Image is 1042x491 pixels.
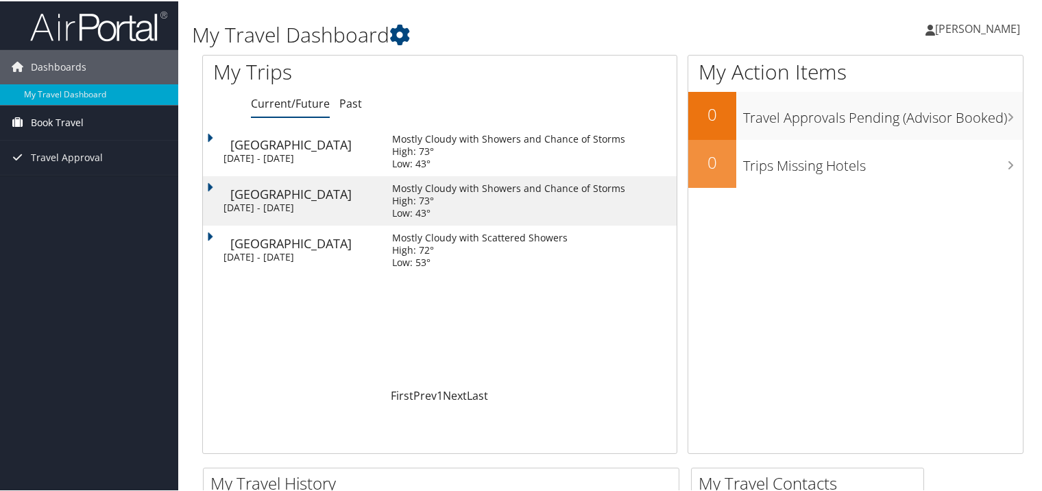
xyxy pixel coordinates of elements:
[392,132,625,144] div: Mostly Cloudy with Showers and Chance of Storms
[743,148,1023,174] h3: Trips Missing Hotels
[392,156,625,169] div: Low: 43°
[230,187,378,199] div: [GEOGRAPHIC_DATA]
[223,200,372,213] div: [DATE] - [DATE]
[743,100,1023,126] h3: Travel Approvals Pending (Advisor Booked)
[392,181,625,193] div: Mostly Cloudy with Showers and Chance of Storms
[213,56,469,85] h1: My Trips
[688,56,1023,85] h1: My Action Items
[935,20,1020,35] span: [PERSON_NAME]
[31,49,86,83] span: Dashboards
[391,387,413,402] a: First
[688,91,1023,139] a: 0Travel Approvals Pending (Advisor Booked)
[31,104,84,139] span: Book Travel
[443,387,467,402] a: Next
[392,206,625,218] div: Low: 43°
[230,236,378,248] div: [GEOGRAPHIC_DATA]
[688,101,736,125] h2: 0
[392,255,568,267] div: Low: 53°
[688,149,736,173] h2: 0
[251,95,330,110] a: Current/Future
[223,151,372,163] div: [DATE] - [DATE]
[467,387,488,402] a: Last
[230,137,378,149] div: [GEOGRAPHIC_DATA]
[392,144,625,156] div: High: 73°
[30,9,167,41] img: airportal-logo.png
[339,95,362,110] a: Past
[392,243,568,255] div: High: 72°
[192,19,753,48] h1: My Travel Dashboard
[223,250,372,262] div: [DATE] - [DATE]
[392,193,625,206] div: High: 73°
[31,139,103,173] span: Travel Approval
[392,230,568,243] div: Mostly Cloudy with Scattered Showers
[413,387,437,402] a: Prev
[925,7,1034,48] a: [PERSON_NAME]
[688,139,1023,187] a: 0Trips Missing Hotels
[437,387,443,402] a: 1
